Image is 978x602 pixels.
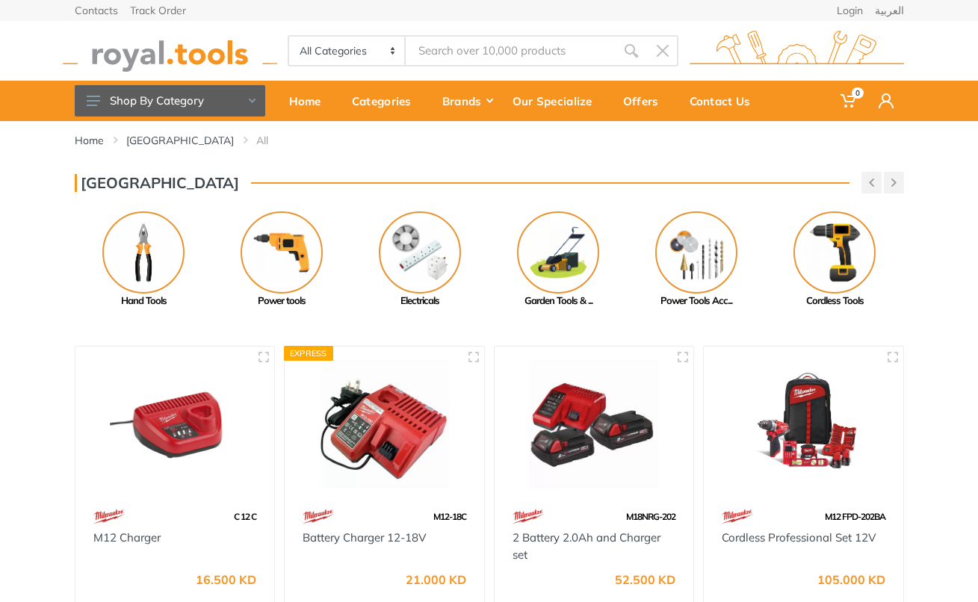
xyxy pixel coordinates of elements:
[817,574,885,586] div: 105.000 KD
[196,574,256,586] div: 16.500 KD
[615,574,675,586] div: 52.500 KD
[628,211,766,308] a: Power Tools Acc...
[93,503,125,530] img: 68.webp
[513,530,660,562] a: 2 Battery 2.0Ah and Charger set
[852,87,864,99] span: 0
[613,85,679,117] div: Offers
[837,5,863,16] a: Login
[102,211,185,294] img: Royal - Hand Tools
[489,211,628,308] a: Garden Tools & ...
[517,211,599,294] img: Royal - Garden Tools & Accessories
[628,294,766,308] div: Power Tools Acc...
[75,211,213,308] a: Hand Tools
[75,133,904,148] nav: breadcrumb
[75,5,118,16] a: Contacts
[508,360,681,489] img: Royal Tools - 2 Battery 2.0Ah and Charger set
[655,211,737,294] img: Royal - Power Tools Accessories
[93,530,161,544] a: M12 Charger
[279,85,341,117] div: Home
[502,81,613,121] a: Our Specialize
[351,294,489,308] div: Electricals
[406,35,615,66] input: Site search
[289,37,406,65] select: Category
[213,211,351,308] a: Power tools
[433,511,466,522] span: M12-18C
[130,5,186,16] a: Track Order
[432,85,502,117] div: Brands
[626,511,675,522] span: M18NRG-202
[766,211,904,308] a: Cordless Tools
[234,511,256,522] span: C 12 C
[766,294,904,308] div: Cordless Tools
[379,211,461,294] img: Royal - Electricals
[341,81,432,121] a: Categories
[75,174,239,192] h3: [GEOGRAPHIC_DATA]
[341,85,432,117] div: Categories
[126,133,234,148] a: [GEOGRAPHIC_DATA]
[406,574,466,586] div: 21.000 KD
[89,360,261,489] img: Royal Tools - M12 Charger
[825,511,885,522] span: M12 FPD-202BA
[679,85,771,117] div: Contact Us
[489,294,628,308] div: Garden Tools & ...
[690,31,904,72] img: royal.tools Logo
[75,294,213,308] div: Hand Tools
[513,503,544,530] img: 68.webp
[241,211,323,294] img: Royal - Power tools
[279,81,341,121] a: Home
[351,211,489,308] a: Electricals
[793,211,876,294] img: Royal - Cordless Tools
[213,294,351,308] div: Power tools
[830,81,868,121] a: 0
[722,530,876,544] a: Cordless Professional Set 12V
[875,5,904,16] a: العربية
[298,360,471,489] img: Royal Tools - Battery Charger 12-18V
[303,503,334,530] img: 68.webp
[75,85,265,117] button: Shop By Category
[75,133,104,148] a: Home
[63,31,277,72] img: royal.tools Logo
[502,85,613,117] div: Our Specialize
[722,503,753,530] img: 68.webp
[303,530,426,544] a: Battery Charger 12-18V
[284,346,333,361] div: Express
[679,81,771,121] a: Contact Us
[717,360,890,489] img: Royal Tools - Cordless Professional Set 12V
[613,81,679,121] a: Offers
[256,133,291,148] li: All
